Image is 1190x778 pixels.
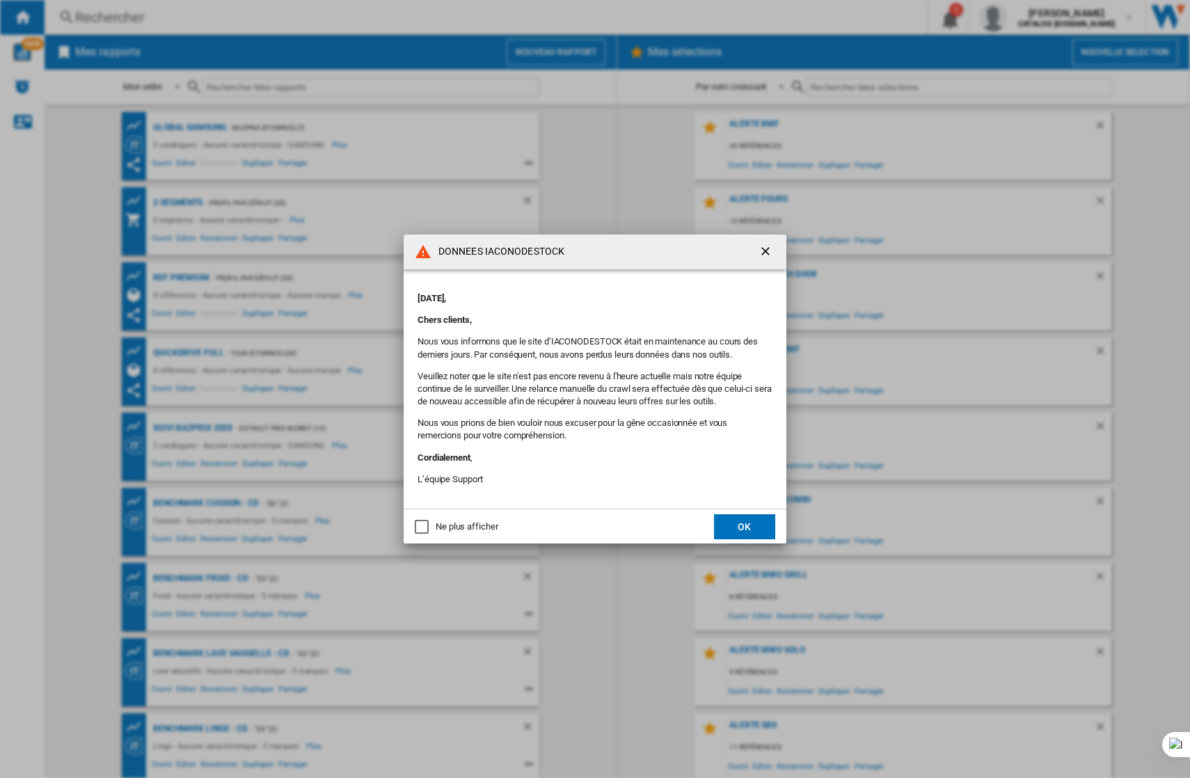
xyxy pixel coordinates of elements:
b: Chers clients, [418,315,472,325]
b: Cordialement [418,452,470,463]
p: Nous vous prions de bien vouloir nous excuser pour la gêne occasionnée et vous remercions pour vo... [418,417,772,442]
ng-md-icon: getI18NText('BUTTONS.CLOSE_DIALOG') [759,244,775,261]
div: Ne plus afficher [436,521,498,533]
h4: DONNEES IACONODESTOCK [431,245,564,259]
p: Nous vous informons que le site d’IACONODESTOCK était en maintenance au cours des derniers jours.... [418,335,772,360]
md-checkbox: Ne plus afficher [415,520,498,533]
button: OK [714,514,775,539]
p: L’équipe Support [418,473,772,486]
b: [DATE], [418,293,446,303]
button: getI18NText('BUTTONS.CLOSE_DIALOG') [753,238,781,266]
p: Veuillez noter que le site n'est pas encore revenu à l'heure actuelle mais notre équipe continue ... [418,370,772,408]
p: , [418,452,772,464]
